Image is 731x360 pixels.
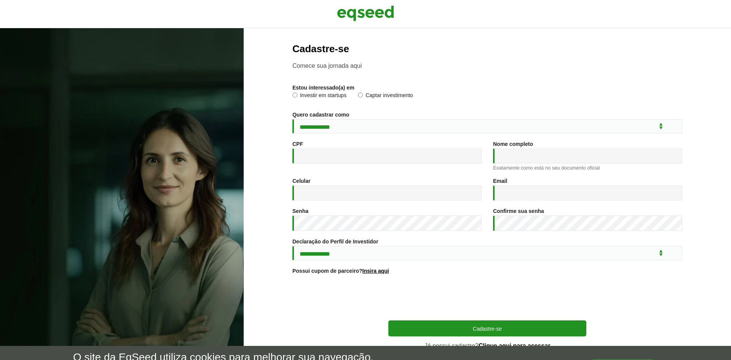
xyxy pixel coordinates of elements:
[292,268,389,274] label: Possui cupom de parceiro?
[388,342,586,349] p: Já possui cadastro?
[292,85,354,90] label: Estou interessado(a) em
[292,43,682,54] h2: Cadastre-se
[388,320,586,336] button: Cadastre-se
[292,239,378,244] label: Declaração do Perfil de Investidor
[429,283,545,313] iframe: reCAPTCHA
[493,208,544,214] label: Confirme sua senha
[493,178,507,184] label: Email
[292,112,349,117] label: Quero cadastrar como
[292,141,303,147] label: CPF
[337,4,394,23] img: EqSeed Logo
[292,93,297,98] input: Investir em startups
[358,93,363,98] input: Captar investimento
[292,178,310,184] label: Celular
[493,141,533,147] label: Nome completo
[362,268,389,274] a: Insira aqui
[479,343,551,349] a: Clique aqui para acessar
[292,93,346,100] label: Investir em startups
[292,208,308,214] label: Senha
[358,93,413,100] label: Captar investimento
[493,165,682,170] div: Exatamente como está no seu documento oficial
[292,62,682,69] p: Comece sua jornada aqui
